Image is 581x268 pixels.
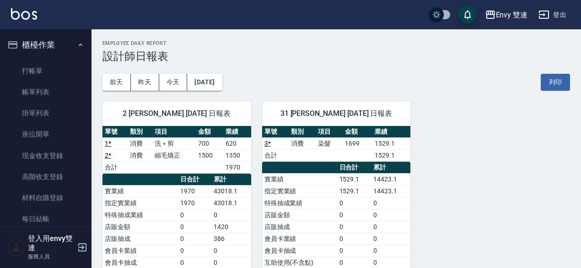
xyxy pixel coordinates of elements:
td: 700 [196,137,223,149]
td: 14423.1 [371,185,410,197]
td: 0 [371,221,410,233]
td: 1529.1 [372,149,410,161]
td: 指定實業績 [262,185,337,197]
button: 昨天 [131,74,159,91]
span: 2 [PERSON_NAME] [DATE] 日報表 [113,109,240,118]
a: 高階收支登錄 [4,166,88,187]
th: 日合計 [178,174,211,186]
td: 會員卡抽成 [262,245,337,257]
button: 櫃檯作業 [4,33,88,57]
td: 會員卡業績 [102,245,178,257]
a: 打帳單 [4,60,88,82]
th: 項目 [316,126,343,138]
button: 前天 [102,74,131,91]
td: 0 [178,209,211,221]
td: 0 [211,245,251,257]
h3: 設計師日報表 [102,50,570,63]
td: 店販抽成 [262,221,337,233]
td: 0 [337,209,371,221]
td: 0 [371,209,410,221]
p: 服務人員 [28,252,75,261]
td: 1500 [196,149,223,161]
td: 1970 [178,185,211,197]
th: 項目 [152,126,196,138]
h2: Employee Daily Report [102,40,570,46]
td: 店販金額 [262,209,337,221]
button: 今天 [159,74,188,91]
table: a dense table [102,126,251,174]
td: 0 [371,197,410,209]
td: 消費 [128,149,153,161]
td: 指定實業績 [102,197,178,209]
td: 合計 [262,149,289,161]
th: 累計 [371,162,410,174]
th: 金額 [196,126,223,138]
th: 日合計 [337,162,371,174]
td: 會員卡業績 [262,233,337,245]
td: 0 [178,245,211,257]
button: 登出 [535,6,570,23]
td: 0 [337,233,371,245]
td: 洗＋剪 [152,137,196,149]
a: 座位開單 [4,124,88,145]
button: 列印 [541,74,570,91]
button: Envy 雙連 [481,5,532,24]
div: Envy 雙連 [496,9,528,21]
td: 0 [178,233,211,245]
img: Logo [11,8,37,20]
th: 類別 [289,126,316,138]
a: 現金收支登錄 [4,145,88,166]
td: 1529.1 [337,173,371,185]
a: 掛單列表 [4,103,88,124]
td: 0 [371,245,410,257]
a: 帳單列表 [4,82,88,103]
th: 業績 [372,126,410,138]
td: 染髮 [316,137,343,149]
td: 1529.1 [372,137,410,149]
td: 特殊抽成業績 [102,209,178,221]
td: 43018.1 [211,197,251,209]
td: 1699 [343,137,372,149]
td: 1350 [223,149,251,161]
td: 縮毛矯正 [152,149,196,161]
td: 386 [211,233,251,245]
td: 0 [337,245,371,257]
span: 31 [PERSON_NAME] [DATE] 日報表 [273,109,400,118]
td: 620 [223,137,251,149]
td: 實業績 [102,185,178,197]
th: 單號 [262,126,289,138]
td: 特殊抽成業績 [262,197,337,209]
td: 0 [337,221,371,233]
td: 0 [371,233,410,245]
td: 實業績 [262,173,337,185]
td: 1970 [223,161,251,173]
td: 0 [337,197,371,209]
td: 店販抽成 [102,233,178,245]
td: 店販金額 [102,221,178,233]
td: 43018.1 [211,185,251,197]
table: a dense table [262,126,411,162]
td: 消費 [128,137,153,149]
a: 每日結帳 [4,208,88,230]
button: save [458,5,477,24]
td: 14423.1 [371,173,410,185]
a: 材料自購登錄 [4,187,88,208]
img: Person [7,238,26,257]
td: 合計 [102,161,128,173]
h5: 登入用envy雙連 [28,234,75,252]
td: 1420 [211,221,251,233]
td: 0 [211,209,251,221]
th: 累計 [211,174,251,186]
td: 1970 [178,197,211,209]
th: 金額 [343,126,372,138]
td: 0 [178,221,211,233]
th: 類別 [128,126,153,138]
th: 業績 [223,126,251,138]
td: 消費 [289,137,316,149]
td: 1529.1 [337,185,371,197]
button: [DATE] [187,74,222,91]
th: 單號 [102,126,128,138]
